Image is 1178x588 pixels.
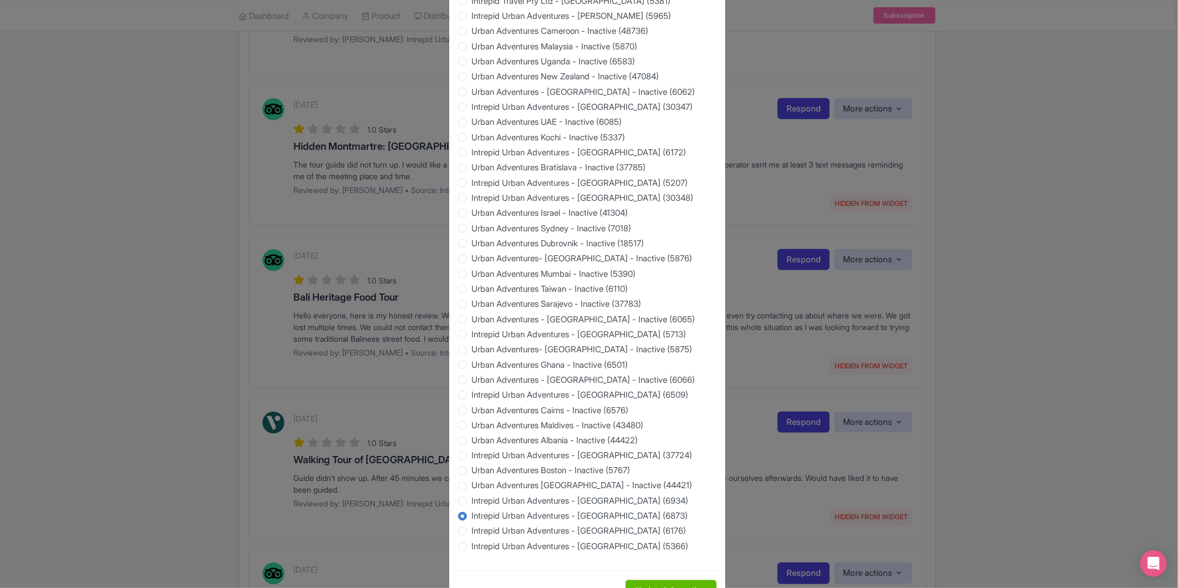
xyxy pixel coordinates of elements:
label: Intrepid Urban Adventures - [GEOGRAPHIC_DATA] (6934) [471,495,688,508]
label: Intrepid Urban Adventures - [GEOGRAPHIC_DATA] (30347) [471,101,693,114]
label: Urban Adventures Israel - Inactive (41304) [471,207,628,220]
label: Urban Adventures Cameroon - Inactive (48736) [471,25,648,38]
label: Urban Adventures New Zealand - Inactive (47084) [471,70,659,83]
label: Urban Adventures [GEOGRAPHIC_DATA] - Inactive (44421) [471,480,692,493]
label: Intrepid Urban Adventures - [GEOGRAPHIC_DATA] (5713) [471,328,686,341]
div: Open Intercom Messenger [1140,550,1167,577]
label: Intrepid Urban Adventures - [GEOGRAPHIC_DATA] (6172) [471,146,686,159]
label: Intrepid Urban Adventures - [GEOGRAPHIC_DATA] (5207) [471,177,688,190]
label: Urban Adventures Maldives - Inactive (43480) [471,419,643,432]
label: Urban Adventures Uganda - Inactive (6583) [471,55,635,68]
label: Urban Adventures- [GEOGRAPHIC_DATA] - Inactive (5875) [471,343,692,356]
label: Urban Adventures - [GEOGRAPHIC_DATA] - Inactive (6065) [471,313,695,326]
label: Urban Adventures Boston - Inactive (5767) [471,465,630,478]
label: Intrepid Urban Adventures - [GEOGRAPHIC_DATA] (6873) [471,510,688,523]
label: Urban Adventures - [GEOGRAPHIC_DATA] - Inactive (6066) [471,374,695,387]
label: Urban Adventures Sydney - Inactive (7018) [471,222,631,235]
label: Urban Adventures Kochi - Inactive (5337) [471,131,625,144]
label: Intrepid Urban Adventures - [PERSON_NAME] (5965) [471,10,671,23]
label: Urban Adventures Ghana - Inactive (6501) [471,359,628,372]
label: Urban Adventures Malaysia - Inactive (5870) [471,40,637,53]
label: Intrepid Urban Adventures - [GEOGRAPHIC_DATA] (37724) [471,450,692,463]
label: Urban Adventures Dubrovnik - Inactive (18517) [471,237,644,250]
label: Urban Adventures- [GEOGRAPHIC_DATA] - Inactive (5876) [471,252,692,265]
label: Intrepid Urban Adventures - [GEOGRAPHIC_DATA] (30348) [471,192,693,205]
label: Urban Adventures UAE - Inactive (6085) [471,116,622,129]
label: Urban Adventures Taiwan - Inactive (6110) [471,283,628,296]
label: Urban Adventures - [GEOGRAPHIC_DATA] - Inactive (6062) [471,86,695,99]
label: Urban Adventures Mumbai - Inactive (5390) [471,268,636,281]
label: Urban Adventures Sarajevo - Inactive (37783) [471,298,641,311]
label: Intrepid Urban Adventures - [GEOGRAPHIC_DATA] (6176) [471,525,686,538]
label: Intrepid Urban Adventures - [GEOGRAPHIC_DATA] (5366) [471,541,688,554]
label: Urban Adventures Albania - Inactive (44422) [471,434,638,447]
label: Urban Adventures Bratislava - Inactive (37785) [471,161,646,174]
label: Urban Adventures Cairns - Inactive (6576) [471,404,628,417]
label: Intrepid Urban Adventures - [GEOGRAPHIC_DATA] (6509) [471,389,688,402]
